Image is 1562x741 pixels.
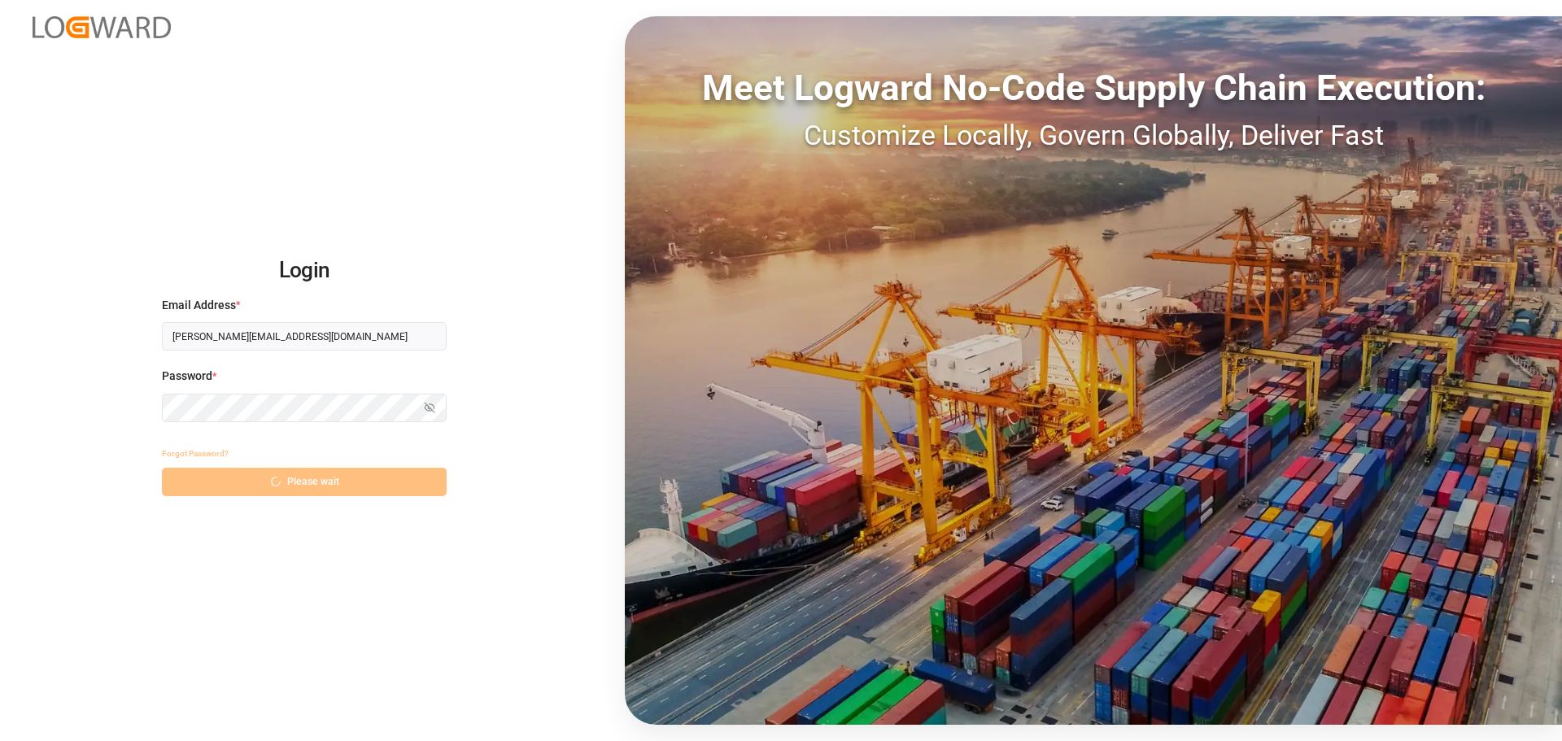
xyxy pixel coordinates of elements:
div: Meet Logward No-Code Supply Chain Execution: [625,61,1562,115]
img: Logward_new_orange.png [33,16,171,38]
span: Email Address [162,297,236,314]
span: Password [162,368,212,385]
input: Enter your email [162,322,447,351]
div: Customize Locally, Govern Globally, Deliver Fast [625,115,1562,156]
h2: Login [162,245,447,297]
